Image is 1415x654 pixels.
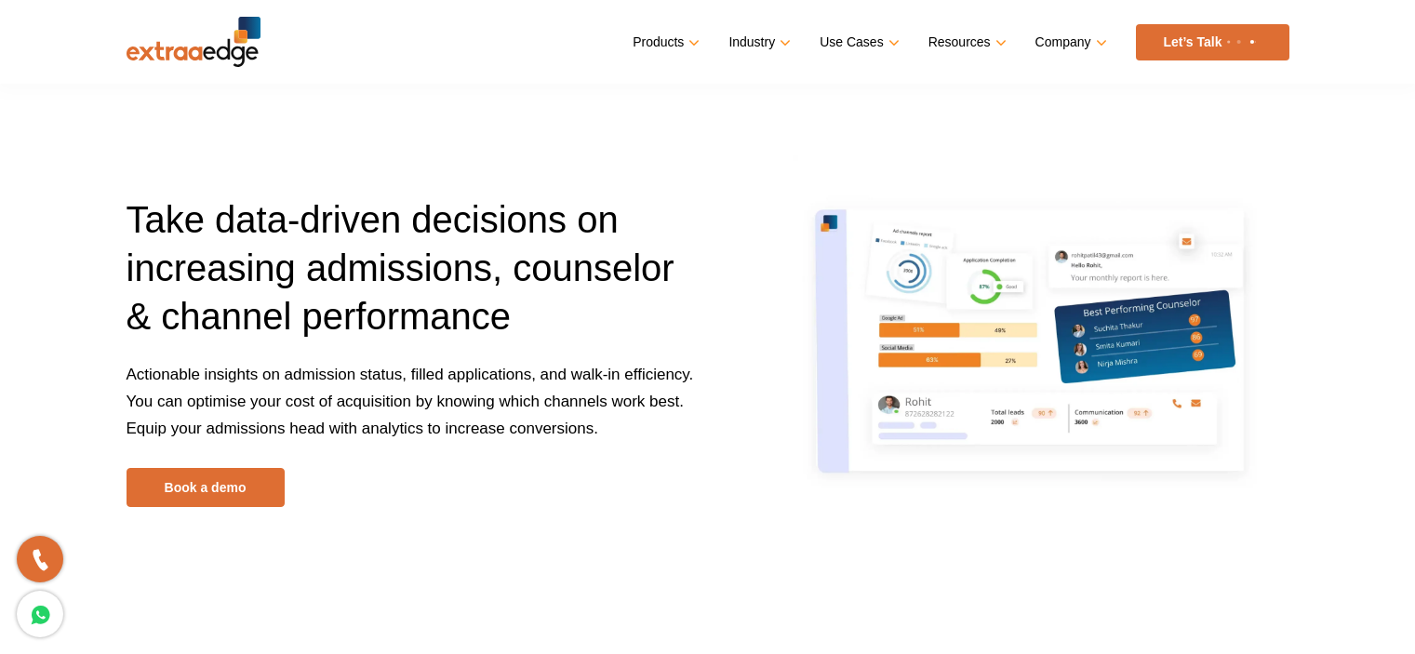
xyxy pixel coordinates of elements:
[127,199,674,337] span: Take data-driven decisions on increasing admissions, counselor & channel performance
[633,29,696,56] a: Products
[127,366,694,437] span: Actionable insights on admission status, filled applications, and walk-in efficiency. You can opt...
[1136,24,1289,60] a: Let’s Talk
[928,29,1003,56] a: Resources
[728,29,787,56] a: Industry
[127,468,285,507] a: Book a demo
[1035,29,1103,56] a: Company
[793,155,1278,547] img: management-banner
[820,29,895,56] a: Use Cases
